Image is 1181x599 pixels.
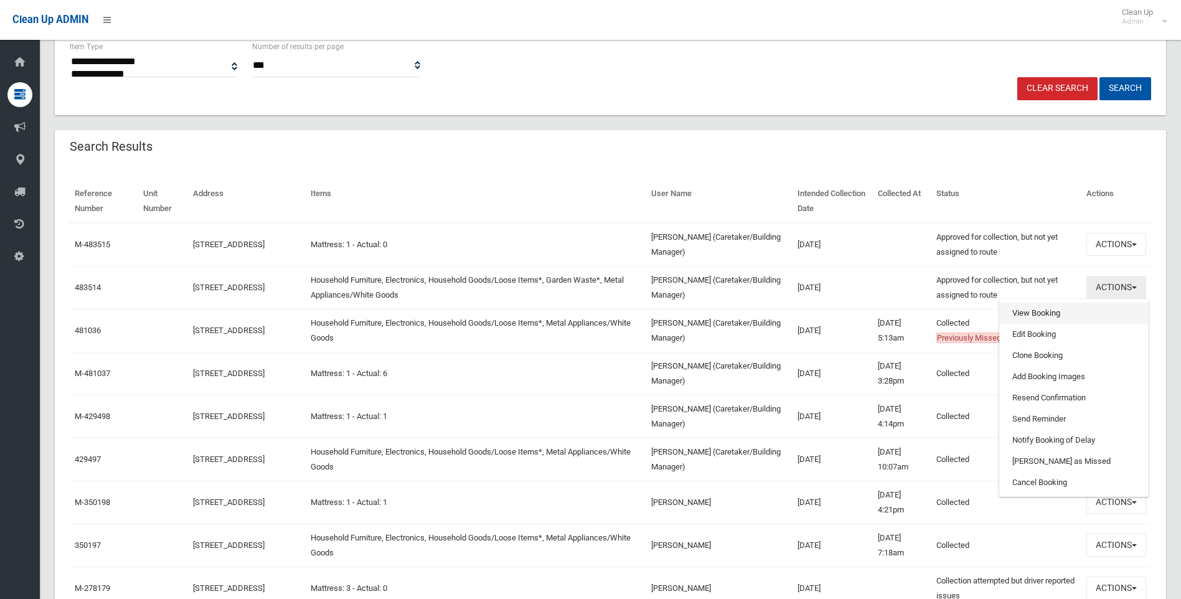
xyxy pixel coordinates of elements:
[1017,77,1098,100] a: Clear Search
[1116,7,1165,26] span: Clean Up
[306,395,647,438] td: Mattress: 1 - Actual: 1
[1000,451,1148,472] a: [PERSON_NAME] as Missed
[646,180,793,223] th: User Name
[75,540,101,550] a: 350197
[793,309,873,352] td: [DATE]
[931,481,1081,524] td: Collected
[1122,17,1153,26] small: Admin
[646,266,793,309] td: [PERSON_NAME] (Caretaker/Building Manager)
[75,455,101,464] a: 429497
[306,481,647,524] td: Mattress: 1 - Actual: 1
[931,352,1081,395] td: Collected
[873,524,931,567] td: [DATE] 7:18am
[1000,472,1148,493] a: Cancel Booking
[193,583,265,593] a: [STREET_ADDRESS]
[931,223,1081,266] td: Approved for collection, but not yet assigned to route
[193,369,265,378] a: [STREET_ADDRESS]
[936,333,1002,343] span: Previously Missed
[1000,387,1148,408] a: Resend Confirmation
[138,180,188,223] th: Unit Number
[193,240,265,249] a: [STREET_ADDRESS]
[646,309,793,352] td: [PERSON_NAME] (Caretaker/Building Manager)
[793,352,873,395] td: [DATE]
[193,455,265,464] a: [STREET_ADDRESS]
[646,395,793,438] td: [PERSON_NAME] (Caretaker/Building Manager)
[193,540,265,550] a: [STREET_ADDRESS]
[75,583,110,593] a: M-278179
[1086,534,1146,557] button: Actions
[646,352,793,395] td: [PERSON_NAME] (Caretaker/Building Manager)
[306,309,647,352] td: Household Furniture, Electronics, Household Goods/Loose Items*, Metal Appliances/White Goods
[75,369,110,378] a: M-481037
[646,223,793,266] td: [PERSON_NAME] (Caretaker/Building Manager)
[1000,408,1148,430] a: Send Reminder
[931,266,1081,309] td: Approved for collection, but not yet assigned to route
[931,180,1081,223] th: Status
[931,395,1081,438] td: Collected
[1086,276,1146,299] button: Actions
[75,326,101,335] a: 481036
[252,40,344,54] label: Number of results per page
[306,223,647,266] td: Mattress: 1 - Actual: 0
[873,180,931,223] th: Collected At
[646,481,793,524] td: [PERSON_NAME]
[793,223,873,266] td: [DATE]
[1000,430,1148,451] a: Notify Booking of Delay
[793,180,873,223] th: Intended Collection Date
[193,412,265,421] a: [STREET_ADDRESS]
[1000,366,1148,387] a: Add Booking Images
[793,266,873,309] td: [DATE]
[193,326,265,335] a: [STREET_ADDRESS]
[873,352,931,395] td: [DATE] 3:28pm
[75,498,110,507] a: M-350198
[1099,77,1151,100] button: Search
[306,180,647,223] th: Items
[306,352,647,395] td: Mattress: 1 - Actual: 6
[1000,303,1148,324] a: View Booking
[75,240,110,249] a: M-483515
[931,438,1081,481] td: Collected
[873,481,931,524] td: [DATE] 4:21pm
[931,524,1081,567] td: Collected
[1000,345,1148,366] a: Clone Booking
[873,438,931,481] td: [DATE] 10:07am
[873,309,931,352] td: [DATE] 5:13am
[1000,324,1148,345] a: Edit Booking
[793,481,873,524] td: [DATE]
[75,412,110,421] a: M-429498
[646,438,793,481] td: [PERSON_NAME] (Caretaker/Building Manager)
[1081,180,1151,223] th: Actions
[70,180,138,223] th: Reference Number
[193,498,265,507] a: [STREET_ADDRESS]
[188,180,305,223] th: Address
[793,395,873,438] td: [DATE]
[646,524,793,567] td: [PERSON_NAME]
[306,438,647,481] td: Household Furniture, Electronics, Household Goods/Loose Items*, Metal Appliances/White Goods
[306,524,647,567] td: Household Furniture, Electronics, Household Goods/Loose Items*, Metal Appliances/White Goods
[75,283,101,292] a: 483514
[12,14,88,26] span: Clean Up ADMIN
[1086,233,1146,256] button: Actions
[70,40,103,54] label: Item Type
[793,438,873,481] td: [DATE]
[55,134,167,159] header: Search Results
[793,524,873,567] td: [DATE]
[873,395,931,438] td: [DATE] 4:14pm
[306,266,647,309] td: Household Furniture, Electronics, Household Goods/Loose Items*, Garden Waste*, Metal Appliances/W...
[931,309,1081,352] td: Collected
[193,283,265,292] a: [STREET_ADDRESS]
[1086,491,1146,514] button: Actions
